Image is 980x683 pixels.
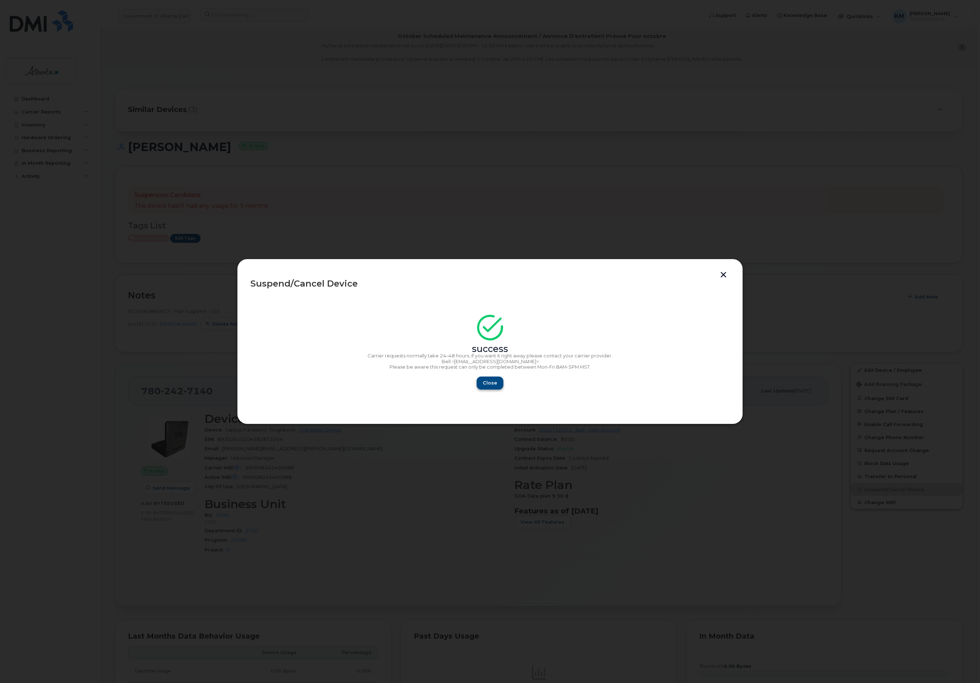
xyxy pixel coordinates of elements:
[250,279,730,288] div: Suspend/Cancel Device
[250,353,730,359] p: Carrier requests normally take 24–48 hours, if you want it right away please contact your carrier...
[250,346,730,352] div: success
[250,364,730,370] p: Please be aware this request can only be completed between Mon-Fri 8AM-5PM MST.
[477,377,503,390] button: Close
[250,359,730,365] p: Bell <[EMAIL_ADDRESS][DOMAIN_NAME]>
[483,379,497,386] span: Close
